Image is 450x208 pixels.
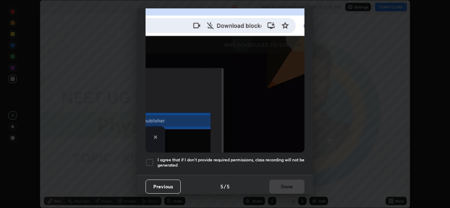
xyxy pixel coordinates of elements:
h4: 5 [227,183,230,190]
h4: / [224,183,226,190]
button: Previous [146,180,181,194]
h5: I agree that if I don't provide required permissions, class recording will not be generated [157,157,304,168]
h4: 5 [220,183,223,190]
